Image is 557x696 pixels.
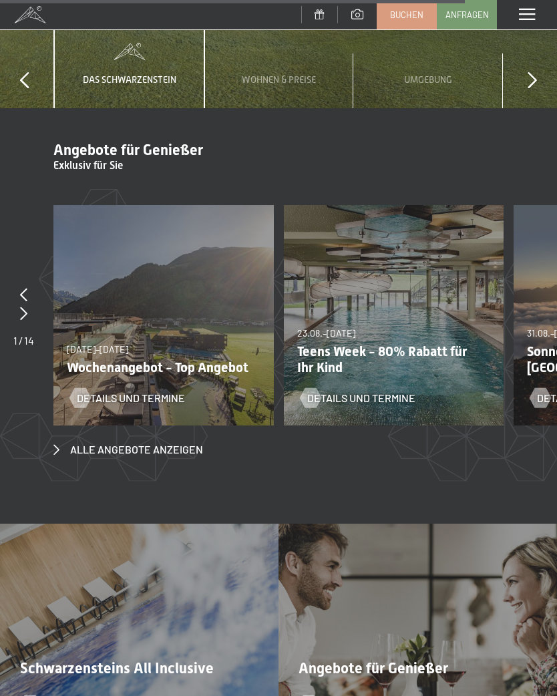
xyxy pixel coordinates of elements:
span: Schwarzensteins All Inclusive [20,660,214,677]
span: Angebote für Genießer [299,660,448,677]
a: Details und Termine [301,391,415,405]
span: Exklusiv für Sie [53,159,123,172]
a: Buchen [377,1,436,29]
a: Anfragen [437,1,496,29]
span: 1 [13,334,17,347]
span: Wohnen & Preise [242,74,316,85]
p: Wochenangebot - Top Angebot [67,359,250,375]
span: Das Schwarzenstein [83,74,176,85]
span: 14 [24,334,34,347]
span: 23.08.–[DATE] [297,327,355,339]
span: [DATE]–[DATE] [67,343,128,355]
span: Anfragen [445,9,489,21]
span: Details und Termine [77,391,185,405]
a: Alle Angebote anzeigen [53,442,203,457]
span: / [19,334,23,347]
p: Teens Week - 80% Rabatt für Ihr Kind [297,343,481,375]
span: Angebote für Genießer [53,142,203,158]
span: Umgebung [404,74,452,85]
a: Details und Termine [70,391,185,405]
span: Alle Angebote anzeigen [70,442,203,457]
span: Buchen [390,9,423,21]
span: Details und Termine [307,391,415,405]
